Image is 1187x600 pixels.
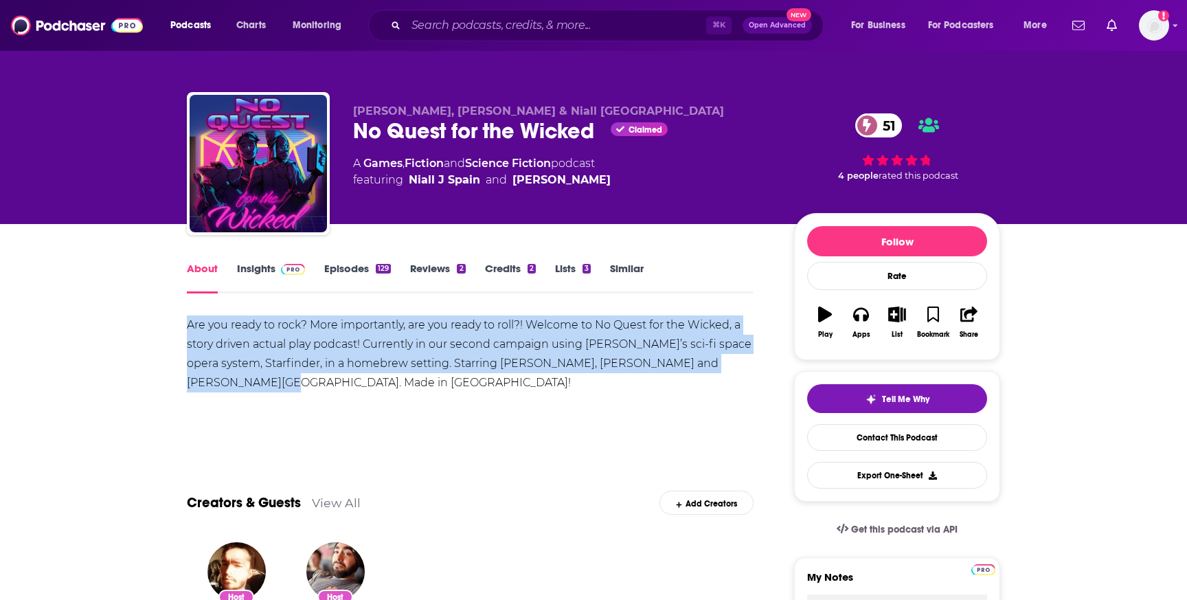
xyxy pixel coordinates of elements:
[807,424,987,451] a: Contact This Podcast
[555,262,591,293] a: Lists3
[807,462,987,489] button: Export One-Sheet
[629,126,662,133] span: Claimed
[807,226,987,256] button: Follow
[610,262,644,293] a: Similar
[787,8,811,21] span: New
[187,315,754,392] div: Are you ready to rock? More importantly, are you ready to roll?! Welcome to No Quest for the Wick...
[376,264,391,274] div: 129
[838,170,879,181] span: 4 people
[960,331,978,339] div: Share
[1024,16,1047,35] span: More
[324,262,391,293] a: Episodes129
[457,264,465,274] div: 2
[706,16,732,34] span: ⌘ K
[190,95,327,232] img: No Quest for the Wicked
[187,262,218,293] a: About
[1014,14,1064,36] button: open menu
[807,384,987,413] button: tell me why sparkleTell Me Why
[869,113,903,137] span: 51
[512,172,611,188] a: Dain Miller
[843,298,879,347] button: Apps
[187,494,301,511] a: Creators & Guests
[403,157,405,170] span: ,
[917,331,949,339] div: Bookmark
[363,157,403,170] a: Games
[170,16,211,35] span: Podcasts
[851,524,958,535] span: Get this podcast via API
[807,262,987,290] div: Rate
[919,14,1014,36] button: open menu
[485,262,536,293] a: Credits2
[866,394,877,405] img: tell me why sparkle
[794,104,1000,190] div: 51 4 peoplerated this podcast
[971,564,995,575] img: Podchaser Pro
[851,16,905,35] span: For Business
[11,12,143,38] img: Podchaser - Follow, Share and Rate Podcasts
[882,394,929,405] span: Tell Me Why
[353,172,611,188] span: featuring
[353,104,724,118] span: [PERSON_NAME], [PERSON_NAME] & Niall [GEOGRAPHIC_DATA]
[528,264,536,274] div: 2
[826,513,969,546] a: Get this podcast via API
[465,157,551,170] a: Science Fiction
[1158,10,1169,21] svg: Add a profile image
[161,14,229,36] button: open menu
[583,264,591,274] div: 3
[409,172,480,188] a: Niall J Spain
[236,16,266,35] span: Charts
[807,298,843,347] button: Play
[743,17,812,34] button: Open AdvancedNew
[951,298,987,347] button: Share
[1067,14,1090,37] a: Show notifications dropdown
[283,14,359,36] button: open menu
[749,22,806,29] span: Open Advanced
[1139,10,1169,41] img: User Profile
[1101,14,1122,37] a: Show notifications dropdown
[237,262,305,293] a: InsightsPodchaser Pro
[405,157,444,170] a: Fiction
[915,298,951,347] button: Bookmark
[410,262,465,293] a: Reviews2
[1139,10,1169,41] button: Show profile menu
[406,14,706,36] input: Search podcasts, credits, & more...
[879,170,958,181] span: rated this podcast
[281,264,305,275] img: Podchaser Pro
[855,113,903,137] a: 51
[818,331,833,339] div: Play
[381,10,837,41] div: Search podcasts, credits, & more...
[892,331,903,339] div: List
[227,14,274,36] a: Charts
[971,562,995,575] a: Pro website
[1139,10,1169,41] span: Logged in as Pickaxe
[444,157,465,170] span: and
[353,155,611,188] div: A podcast
[312,496,361,510] a: View All
[807,570,987,595] label: My Notes
[928,16,994,35] span: For Podcasters
[852,331,870,339] div: Apps
[841,14,923,36] button: open menu
[879,298,915,347] button: List
[486,172,507,188] span: and
[659,491,754,515] div: Add Creators
[293,16,341,35] span: Monitoring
